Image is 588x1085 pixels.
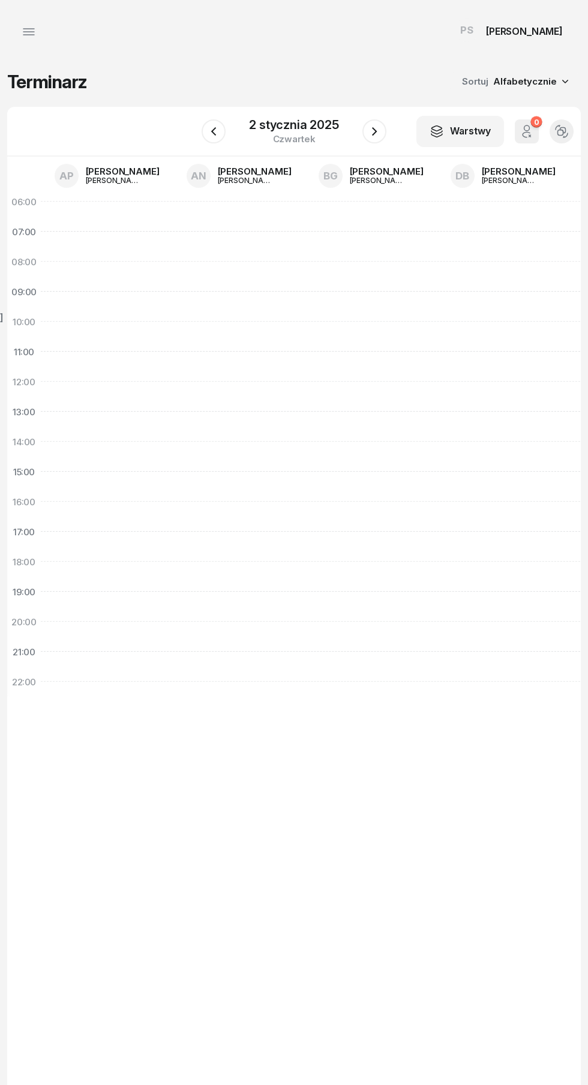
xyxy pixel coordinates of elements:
[7,427,41,457] div: 14:00
[430,124,491,139] div: Warstwy
[486,26,563,36] div: [PERSON_NAME]
[350,167,424,176] div: [PERSON_NAME]
[7,187,41,217] div: 06:00
[7,637,41,667] div: 21:00
[482,176,539,184] div: [PERSON_NAME]
[45,160,169,191] a: AP[PERSON_NAME][PERSON_NAME]
[7,607,41,637] div: 20:00
[7,667,41,697] div: 22:00
[86,176,143,184] div: [PERSON_NAME]
[191,171,206,181] span: AN
[7,247,41,277] div: 08:00
[249,134,339,143] div: czwartek
[7,71,87,92] h1: Terminarz
[218,167,292,176] div: [PERSON_NAME]
[7,217,41,247] div: 07:00
[59,171,74,181] span: AP
[7,367,41,397] div: 12:00
[249,119,339,131] div: 2 stycznia 2025
[7,487,41,517] div: 16:00
[7,307,41,337] div: 10:00
[7,337,41,367] div: 11:00
[7,547,41,577] div: 18:00
[323,171,338,181] span: BG
[441,160,565,191] a: DB[PERSON_NAME][PERSON_NAME]
[177,160,301,191] a: AN[PERSON_NAME][PERSON_NAME]
[416,116,504,147] button: Warstwy
[462,76,491,87] span: Sortuj
[7,517,41,547] div: 17:00
[493,76,557,87] span: Alfabetycznie
[86,167,160,176] div: [PERSON_NAME]
[515,119,539,143] button: 0
[460,25,473,35] span: PS
[7,277,41,307] div: 09:00
[218,176,275,184] div: [PERSON_NAME]
[482,167,556,176] div: [PERSON_NAME]
[309,160,433,191] a: BG[PERSON_NAME][PERSON_NAME]
[7,577,41,607] div: 19:00
[455,171,469,181] span: DB
[448,71,581,92] button: Sortuj Alfabetycznie
[7,457,41,487] div: 15:00
[350,176,407,184] div: [PERSON_NAME]
[7,397,41,427] div: 13:00
[530,116,542,127] div: 0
